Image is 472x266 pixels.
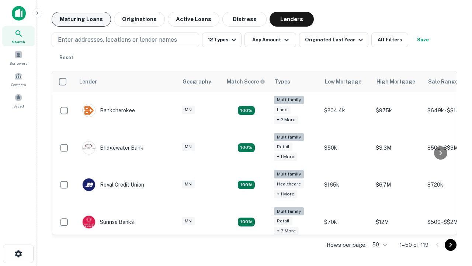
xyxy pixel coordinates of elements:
[82,215,134,229] div: Sunrise Banks
[274,207,304,216] div: Multifamily
[270,12,314,27] button: Lenders
[376,77,415,86] div: High Mortgage
[83,141,95,154] img: picture
[83,178,95,191] img: picture
[327,241,367,249] p: Rows per page:
[58,35,177,44] p: Enter addresses, locations or lender names
[75,71,178,92] th: Lender
[369,239,388,250] div: 50
[55,50,78,65] button: Reset
[82,178,144,191] div: Royal Credit Union
[114,12,165,27] button: Originations
[222,12,267,27] button: Distress
[274,106,291,114] div: Land
[227,78,264,86] h6: Match Score
[182,180,195,188] div: MN
[168,12,219,27] button: Active Loans
[320,92,372,129] td: $204.4k
[11,82,26,88] span: Contacts
[411,33,435,47] button: Save your search to get updates of matches that match your search criteria.
[275,77,290,86] div: Types
[270,71,320,92] th: Types
[182,143,195,151] div: MN
[445,239,457,251] button: Go to next page
[428,77,458,86] div: Sale Range
[10,60,27,66] span: Borrowers
[52,33,199,47] button: Enter addresses, locations or lender names
[274,190,297,198] div: + 1 more
[83,104,95,117] img: picture
[2,48,35,68] a: Borrowers
[274,227,299,235] div: + 3 more
[274,180,304,188] div: Healthcare
[244,33,296,47] button: Any Amount
[320,71,372,92] th: Low Mortgage
[274,217,292,225] div: Retail
[238,218,255,226] div: Matching Properties: 29, hasApolloMatch: undefined
[2,91,35,110] a: Saved
[325,77,361,86] div: Low Mortgage
[183,77,211,86] div: Geography
[13,103,24,109] span: Saved
[372,204,424,241] td: $12M
[372,92,424,129] td: $975k
[79,77,97,86] div: Lender
[372,71,424,92] th: High Mortgage
[12,39,25,45] span: Search
[320,129,372,167] td: $50k
[371,33,408,47] button: All Filters
[274,116,298,124] div: + 2 more
[202,33,242,47] button: 12 Types
[372,129,424,167] td: $3.3M
[238,106,255,115] div: Matching Properties: 20, hasApolloMatch: undefined
[238,143,255,152] div: Matching Properties: 22, hasApolloMatch: undefined
[182,106,195,114] div: MN
[274,153,297,161] div: + 1 more
[320,204,372,241] td: $70k
[82,141,143,154] div: Bridgewater Bank
[400,241,428,249] p: 1–50 of 119
[82,104,135,117] div: Bankcherokee
[227,78,265,86] div: Capitalize uses an advanced AI algorithm to match your search with the best lender. The match sco...
[274,170,304,178] div: Multifamily
[2,69,35,89] a: Contacts
[299,33,368,47] button: Originated Last Year
[274,143,292,151] div: Retail
[2,26,35,46] a: Search
[52,12,111,27] button: Maturing Loans
[178,71,222,92] th: Geography
[274,133,304,141] div: Multifamily
[12,6,26,21] img: capitalize-icon.png
[305,35,365,44] div: Originated Last Year
[435,183,472,219] iframe: Chat Widget
[320,166,372,204] td: $165k
[222,71,270,92] th: Capitalize uses an advanced AI algorithm to match your search with the best lender. The match sco...
[238,181,255,190] div: Matching Properties: 18, hasApolloMatch: undefined
[372,166,424,204] td: $6.7M
[274,96,304,104] div: Multifamily
[182,217,195,225] div: MN
[83,216,95,228] img: picture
